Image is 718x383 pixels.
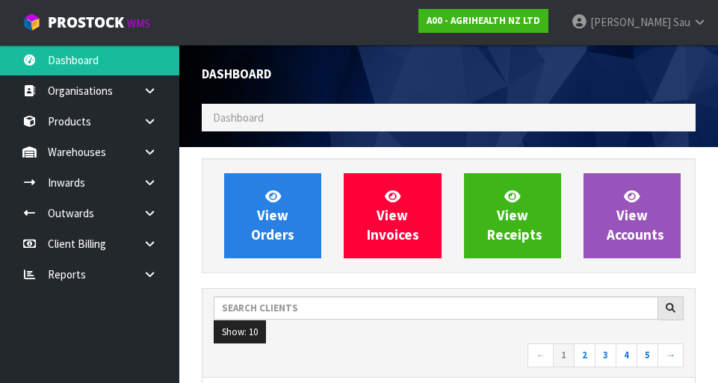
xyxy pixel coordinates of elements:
a: ViewReceipts [464,173,561,258]
span: Dashboard [202,66,271,82]
a: ← [527,343,554,367]
strong: A00 - AGRIHEALTH NZ LTD [427,14,540,27]
a: 4 [616,343,637,367]
a: → [657,343,684,367]
a: 2 [574,343,595,367]
small: WMS [127,16,150,31]
button: Show: 10 [214,320,266,344]
a: 1 [553,343,575,367]
span: View Orders [251,187,294,243]
span: View Accounts [607,187,664,243]
span: View Invoices [367,187,419,243]
span: [PERSON_NAME] [590,15,671,29]
a: ViewInvoices [344,173,441,258]
span: Sau [673,15,690,29]
span: ProStock [48,13,124,32]
a: ViewAccounts [584,173,681,258]
img: cube-alt.png [22,13,41,31]
span: View Receipts [487,187,542,243]
a: ViewOrders [224,173,321,258]
a: 5 [637,343,658,367]
nav: Page navigation [214,343,684,370]
input: Search clients [214,296,658,320]
a: A00 - AGRIHEALTH NZ LTD [418,9,548,33]
span: Dashboard [213,110,264,125]
a: 3 [595,343,616,367]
